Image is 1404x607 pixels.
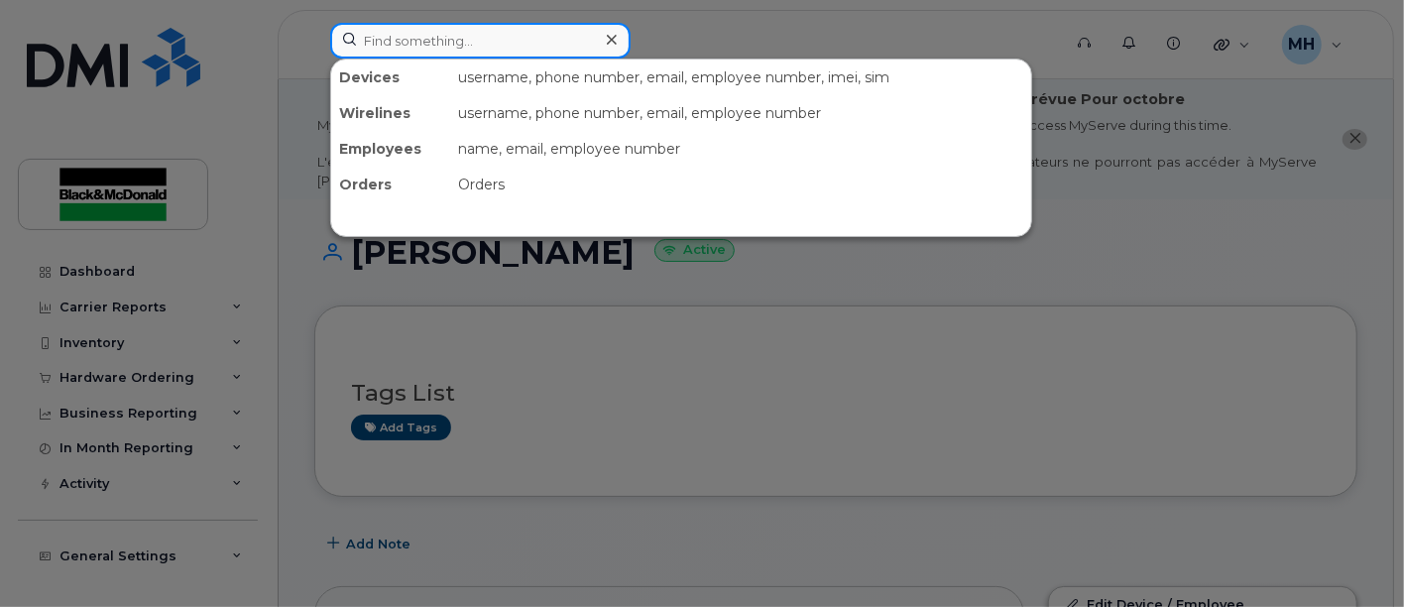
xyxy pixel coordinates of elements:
[450,131,1031,167] div: name, email, employee number
[450,167,1031,202] div: Orders
[450,95,1031,131] div: username, phone number, email, employee number
[331,167,450,202] div: Orders
[331,131,450,167] div: Employees
[450,60,1031,95] div: username, phone number, email, employee number, imei, sim
[331,95,450,131] div: Wirelines
[331,60,450,95] div: Devices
